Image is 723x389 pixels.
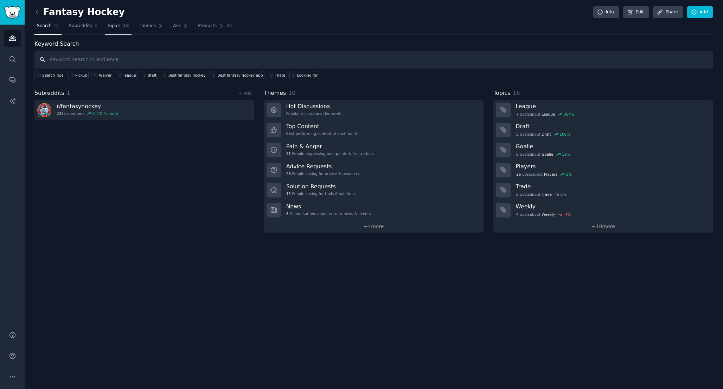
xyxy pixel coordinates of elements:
[493,89,510,98] span: Topics
[116,71,137,79] a: league
[105,20,131,35] a: Topics16
[123,23,129,29] span: 16
[516,163,708,170] h3: Players
[34,7,125,18] h2: Fantasy Hockey
[264,120,484,140] a: Top ContentBest-performing content of past month
[286,171,291,176] span: 26
[264,89,286,98] span: Themes
[67,90,70,96] span: 1
[168,73,206,78] div: Best fantasy hockey
[286,131,359,136] div: Best-performing content of past month
[34,89,64,98] span: Subreddits
[42,73,64,78] span: Search Tips
[493,200,713,220] a: Weekly4postsaboutWeekly-4%
[34,51,713,69] input: Keyword search in audience
[653,6,683,18] a: Share
[286,211,289,216] span: 8
[542,112,555,117] span: League
[57,111,66,116] span: 233k
[566,172,572,177] div: 5 %
[264,220,484,233] a: +4more
[107,23,120,29] span: Topics
[75,73,87,78] div: Pickup
[542,152,553,157] span: Goalie
[286,191,291,196] span: 13
[93,111,118,116] div: 0.1 % / month
[516,212,519,217] span: 4
[559,132,570,137] div: 100 %
[69,23,92,29] span: Subreddits
[493,160,713,180] a: Players26postsaboutPlayers5%
[37,103,52,117] img: fantasyhockey
[593,6,619,18] a: Info
[544,172,557,177] span: Players
[516,191,567,197] div: post s about
[238,91,252,96] a: + Add
[4,6,20,19] img: GummySearch logo
[286,123,359,130] h3: Top Content
[139,23,156,29] span: Themes
[493,120,713,140] a: Draft5postsaboutDraft100%
[161,71,207,79] a: Best fantasy hockey
[264,200,484,220] a: News8Conversations about current news & events
[623,6,649,18] a: Edit
[286,183,356,190] h3: Solution Requests
[196,20,235,35] a: Products21
[286,143,374,150] h3: Pain & Anger
[275,73,285,78] div: I hate
[264,140,484,160] a: Pain & Anger31People expressing pain points & frustrations
[286,151,291,156] span: 31
[66,20,100,35] a: Subreddits1
[34,71,65,79] button: Search Tips
[516,123,708,130] h3: Draft
[687,6,713,18] a: Add
[171,20,191,35] a: Ask
[68,71,89,79] a: Pickup
[561,192,567,197] div: 0 %
[286,211,371,216] div: Conversations about current news & events
[34,100,254,120] a: r/fantasyhockey233kmembers0.1% / month
[516,131,571,137] div: post s about
[516,112,519,117] span: 7
[210,71,264,79] a: Best fantasy hockey app
[493,220,713,233] a: +10more
[493,140,713,160] a: Goalie6postsaboutGoalie19%
[516,171,572,177] div: post s about
[516,143,708,150] h3: Goalie
[91,71,113,79] a: Waiver
[217,73,263,78] div: Best fantasy hockey app
[57,103,118,110] h3: r/ fantasyhockey
[297,73,318,78] div: Looking for
[513,90,520,96] span: 16
[493,180,713,200] a: Trade6postsaboutTrade0%
[140,71,158,79] a: draft
[516,132,519,137] span: 5
[516,152,519,157] span: 6
[34,40,79,47] label: Keyword Search
[542,132,551,137] span: Draft
[516,151,571,157] div: post s about
[564,212,571,217] div: -4 %
[493,100,713,120] a: League7postsaboutLeague304%
[34,20,62,35] a: Search
[286,191,356,196] div: People asking for tools & solutions
[516,172,521,177] span: 26
[264,160,484,180] a: Advice Requests26People asking for advice & resources
[542,192,552,197] span: Trade
[136,20,166,35] a: Themes
[57,111,118,116] div: members
[562,152,570,157] div: 19 %
[267,71,287,79] a: I hate
[516,103,708,110] h3: League
[286,163,360,170] h3: Advice Requests
[286,103,341,110] h3: Hot Discussions
[264,180,484,200] a: Solution Requests13People asking for tools & solutions
[99,73,111,78] div: Waiver
[516,192,519,197] span: 6
[516,111,575,117] div: post s about
[564,112,574,117] div: 304 %
[148,73,156,78] div: draft
[516,183,708,190] h3: Trade
[95,23,98,29] span: 1
[286,151,374,156] div: People expressing pain points & frustrations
